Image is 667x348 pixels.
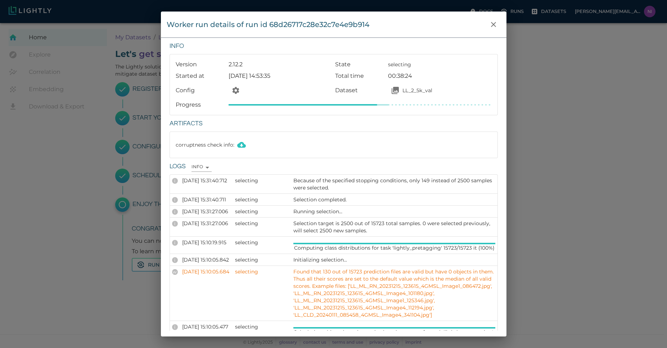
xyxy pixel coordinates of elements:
[170,161,186,172] h6: Logs
[388,72,412,79] time: 00:38:24
[335,60,386,69] p: State
[176,60,226,69] p: Version
[229,72,270,79] span: [DATE] 14:53:35
[172,197,178,203] div: INFO
[226,57,332,69] div: 2.12.2
[235,220,289,227] p: selecting
[335,72,386,80] p: Total time
[182,220,231,227] p: [DATE] 15:31:27.006
[176,86,226,95] p: Config
[388,61,411,68] span: selecting
[235,256,289,263] p: selecting
[172,257,178,263] div: INFO
[170,118,498,129] h6: Artifacts
[388,83,491,98] a: Open your dataset LL_2_5k_valLL_2_5k_val
[191,163,212,171] div: INFO
[172,324,178,330] div: INFO
[293,268,495,318] p: Found that 130 out of 15723 prediction files are valid but have 0 objects in them. Thus all their...
[172,221,178,227] div: INFO
[293,256,495,263] p: Initializing selection...
[182,208,231,215] p: [DATE] 15:31:27.006
[293,177,495,191] p: Because of the specified stopping conditions, only 149 instead of 2500 samples were selected.
[235,323,289,330] p: selecting
[182,268,231,275] p: [DATE] 15:10:05.684
[293,196,495,203] p: Selection completed.
[235,268,289,275] p: selecting
[170,41,498,52] h6: Info
[176,138,255,152] p: corruptness check info :
[293,329,495,343] p: Calculating object detection active learning scores for task 'lightly_pretagging'. 15723/15723 pr...
[293,208,495,215] p: Running selection...
[235,239,289,246] p: selecting
[167,19,369,30] div: Worker run details of run id 68d26717c28e32c7e4e9b914
[335,86,386,95] p: Dataset
[182,256,231,263] p: [DATE] 15:10:05.842
[486,17,501,32] button: close
[172,240,178,246] div: INFO
[402,87,432,94] p: LL_2_5k_val
[235,177,289,184] p: selecting
[176,72,226,80] p: Started at
[293,220,495,234] p: Selection target is 2500 out of 15723 total samples. 0 were selected previously, will select 2500...
[182,177,231,184] p: [DATE] 15:31:40.712
[172,269,178,275] div: WARNING
[176,101,226,109] p: Progress
[182,239,231,246] p: [DATE] 15:10:19.915
[172,209,178,215] div: INFO
[388,83,402,98] button: Open your dataset LL_2_5k_val
[235,208,289,215] p: selecting
[172,178,178,184] div: INFO
[182,323,231,330] p: [DATE] 15:10:05.477
[235,196,289,203] p: selecting
[182,196,231,203] p: [DATE] 15:31:40.711
[294,244,495,251] p: Computing class distributions for task 'lightly_pretagging' 15723/15723 it (100%)
[234,138,249,152] button: Download corruptness check info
